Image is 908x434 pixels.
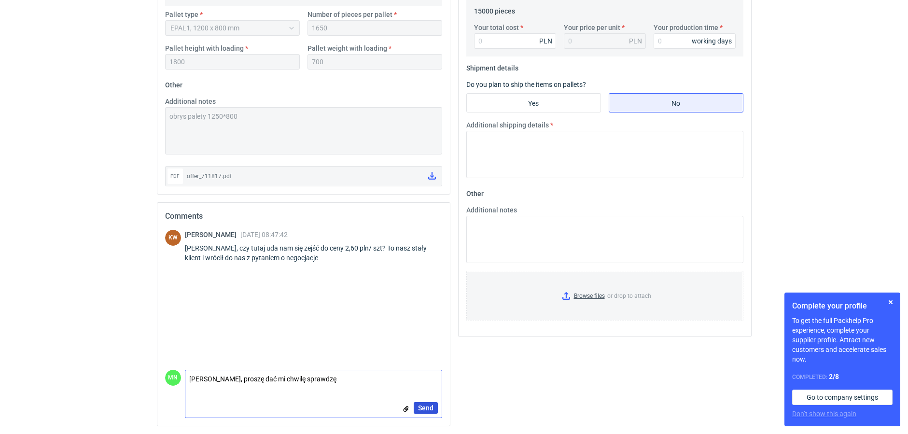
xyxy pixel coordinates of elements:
[168,168,183,184] div: pdf
[466,120,549,130] label: Additional shipping details
[185,370,442,391] textarea: [PERSON_NAME], proszę dać mi chwilę sprawdzę
[466,81,586,88] label: Do you plan to ship the items on pallets?
[185,231,240,238] span: [PERSON_NAME]
[474,3,515,15] legend: 15000 pieces
[792,316,893,364] p: To get the full Packhelp Pro experience, complete your supplier profile. Attract new customers an...
[654,23,718,32] label: Your production time
[165,43,244,53] label: Pallet height with loading
[792,390,893,405] a: Go to company settings
[692,36,732,46] div: working days
[185,243,442,263] div: [PERSON_NAME], czy tutaj uda nam się zejść do ceny 2,60 pln/ szt? To nasz stały klient i wrócił d...
[466,93,601,112] label: Yes
[165,370,181,386] figcaption: MN
[307,10,392,19] label: Number of pieces per pallet
[466,186,484,197] legend: Other
[165,230,181,246] div: Klaudia Wiśniewska
[165,210,442,222] h2: Comments
[307,43,387,53] label: Pallet weight with loading
[240,231,288,238] span: [DATE] 08:47:42
[418,405,433,411] span: Send
[654,33,736,49] input: 0
[792,409,856,419] button: Don’t show this again
[474,23,519,32] label: Your total cost
[629,36,642,46] div: PLN
[165,107,442,154] textarea: obrys palety 1250*800
[466,60,518,72] legend: Shipment details
[165,230,181,246] figcaption: KW
[467,271,743,321] label: or drop to attach
[165,97,216,106] label: Additional notes
[792,300,893,312] h1: Complete your profile
[792,372,893,382] div: Completed:
[539,36,552,46] div: PLN
[165,370,181,386] div: Małgorzata Nowotna
[829,373,839,380] strong: 2 / 8
[414,402,438,414] button: Send
[187,171,420,181] div: offer_711817.pdf
[165,10,198,19] label: Pallet type
[474,33,556,49] input: 0
[165,77,182,89] legend: Other
[466,205,517,215] label: Additional notes
[885,296,896,308] button: Skip for now
[609,93,743,112] label: No
[564,23,620,32] label: Your price per unit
